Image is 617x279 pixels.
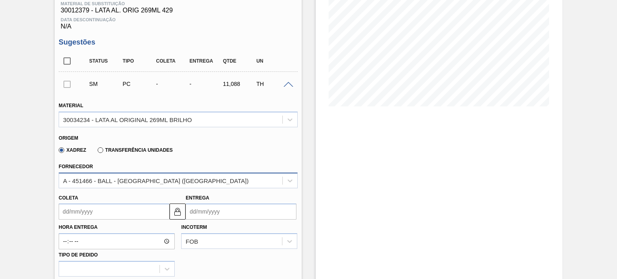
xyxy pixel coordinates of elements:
input: dd/mm/yyyy [186,204,296,220]
label: Origem [59,135,78,141]
label: Transferência Unidades [98,147,173,153]
div: 11,088 [221,81,257,87]
div: N/A [59,14,297,30]
label: Incoterm [181,224,207,230]
div: Tipo [121,58,157,64]
div: A - 451466 - BALL - [GEOGRAPHIC_DATA] ([GEOGRAPHIC_DATA]) [63,177,249,184]
div: 30034234 - LATA AL ORIGINAL 269ML BRILHO [63,116,192,123]
button: locked [170,204,186,220]
label: Hora Entrega [59,222,175,233]
div: Pedido de Compra [121,81,157,87]
input: dd/mm/yyyy [59,204,170,220]
div: Coleta [154,58,191,64]
h3: Sugestões [59,38,297,47]
div: TH [254,81,291,87]
div: - [188,81,224,87]
div: Sugestão Manual [87,81,124,87]
div: UN [254,58,291,64]
div: - [154,81,191,87]
div: Qtde [221,58,257,64]
label: Entrega [186,195,209,201]
span: Data Descontinuação [61,17,295,22]
label: Coleta [59,195,78,201]
div: Entrega [188,58,224,64]
label: Material [59,103,83,108]
span: 30012379 - LATA AL. ORIG 269ML 429 [61,7,295,14]
label: Tipo de pedido [59,252,98,258]
div: Status [87,58,124,64]
div: FOB [186,238,198,245]
label: Fornecedor [59,164,93,169]
label: Xadrez [59,147,86,153]
span: Material de Substituição [61,1,295,6]
img: locked [173,207,182,216]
